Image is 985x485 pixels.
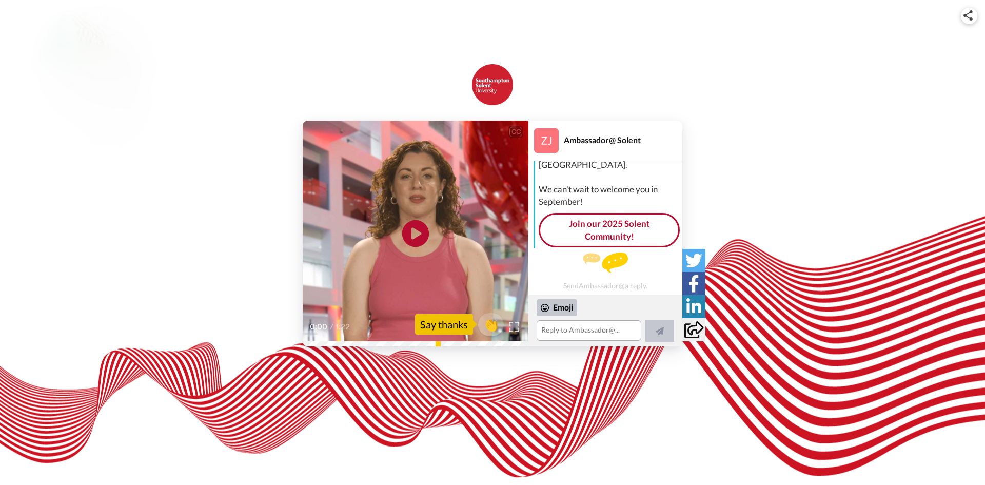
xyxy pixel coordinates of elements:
[478,316,504,333] span: 👏
[478,313,504,336] button: 👏
[472,64,513,105] img: Solent University logo
[537,299,577,316] div: Emoji
[963,10,973,21] img: ic_share.svg
[336,321,353,333] span: 1:22
[509,322,519,332] img: Full screen
[528,253,682,290] div: Send Ambassador@ a reply.
[509,127,522,137] div: CC
[539,213,680,247] a: Join our 2025 Solent Community!
[310,321,328,333] span: 0:00
[583,253,628,273] img: message.svg
[564,135,682,145] div: Ambassador@ Solent
[330,321,333,333] span: /
[534,128,559,153] img: Profile Image
[415,314,473,335] div: Say thanks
